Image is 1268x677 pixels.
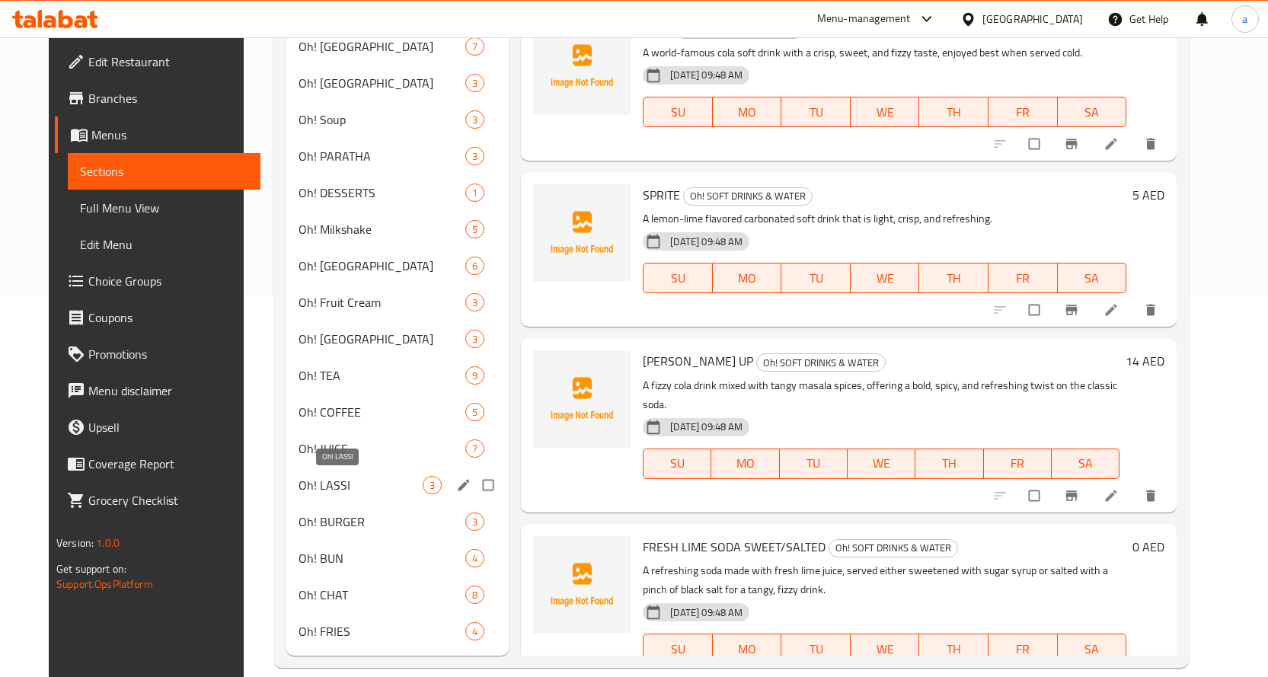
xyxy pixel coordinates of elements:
button: edit [454,475,477,495]
span: 4 [466,551,484,566]
button: TH [919,263,989,293]
p: A world-famous cola soft drink with a crisp, sweet, and fizzy taste, enjoyed best when served cold. [643,43,1126,62]
span: WE [857,267,914,289]
span: 7 [466,40,484,54]
span: FRESH LIME SODA SWEET/SALTED [643,535,826,558]
button: WE [851,97,920,127]
span: Upsell [88,418,248,436]
div: Oh! SOFT DRINKS & WATER [683,187,813,206]
div: Oh! DESSERTS1 [286,174,509,211]
div: [GEOGRAPHIC_DATA] [982,11,1083,27]
span: Oh! SOFT DRINKS & WATER [757,354,885,372]
button: FR [989,97,1058,127]
a: Edit menu item [1104,302,1122,318]
a: Choice Groups [55,263,260,299]
div: Oh! Soup [299,110,465,129]
span: TU [786,452,842,474]
button: SA [1052,449,1119,479]
span: SA [1064,101,1121,123]
p: A refreshing soda made with fresh lime juice, served either sweetened with sugar syrup or salted ... [643,561,1126,599]
span: 3 [466,295,484,310]
div: Oh! [GEOGRAPHIC_DATA]3 [286,321,509,357]
span: SA [1064,638,1121,660]
span: TU [787,638,845,660]
span: SA [1064,267,1121,289]
span: Select to update [1020,295,1052,324]
div: items [465,586,484,604]
span: FR [995,638,1052,660]
div: Oh! COMBOS [299,74,465,92]
div: Oh! SOFT DRINKS & WATER [756,353,886,372]
button: TH [915,449,983,479]
button: FR [989,263,1058,293]
div: Oh! COFFEE [299,403,465,421]
div: Oh! [GEOGRAPHIC_DATA]3 [286,65,509,101]
div: Oh! PARATHA3 [286,138,509,174]
span: Oh! BUN [299,549,465,567]
div: Oh! LASSI3edit [286,467,509,503]
span: 3 [466,149,484,164]
span: Select to update [1020,129,1052,158]
span: FR [995,101,1052,123]
button: Branch-specific-item [1055,293,1091,327]
a: Grocery Checklist [55,482,260,519]
div: Oh! TEA9 [286,357,509,394]
button: SA [1058,263,1127,293]
button: SU [643,634,712,664]
h6: 5 AED [1132,184,1164,206]
span: 3 [466,76,484,91]
div: items [465,220,484,238]
span: TH [921,452,977,474]
span: WE [857,638,914,660]
span: SU [650,267,706,289]
div: Oh! COFFEE5 [286,394,509,430]
div: Oh! BURGER [299,513,465,531]
span: 1.0.0 [96,533,120,553]
span: Oh! TEA [299,366,465,385]
span: Oh! PARATHA [299,147,465,165]
div: Oh! DESSERTS [299,184,465,202]
button: delete [1134,479,1171,513]
span: WE [854,452,909,474]
span: SA [1058,452,1113,474]
span: Select to update [1020,481,1052,510]
span: Coverage Report [88,455,248,473]
span: SU [650,101,706,123]
div: items [465,184,484,202]
button: SU [643,449,711,479]
button: FR [984,449,1052,479]
div: items [465,366,484,385]
span: [DATE] 09:48 AM [664,420,749,434]
a: Upsell [55,409,260,445]
img: MASALA THUMPS UP [533,350,631,448]
span: WE [857,101,914,123]
div: Oh! BUN4 [286,540,509,576]
div: items [465,622,484,640]
button: SA [1058,97,1127,127]
span: Oh! JUICE [299,439,465,458]
p: A fizzy cola drink mixed with tangy masala spices, offering a bold, spicy, and refreshing twist o... [643,376,1119,414]
span: Menu disclaimer [88,382,248,400]
button: TU [781,634,851,664]
div: Oh! FRIES4 [286,613,509,650]
span: TU [787,267,845,289]
img: SPRITE [533,184,631,282]
a: Coverage Report [55,445,260,482]
h6: 14 AED [1126,350,1164,372]
button: Branch-specific-item [1055,127,1091,161]
button: TU [781,97,851,127]
span: Menus [91,126,248,144]
button: MO [713,634,782,664]
span: Oh! CHAT [299,586,465,604]
span: 3 [466,113,484,127]
button: MO [711,449,779,479]
button: SU [643,263,712,293]
div: Oh! INDIAN STREET [299,37,465,56]
div: Menu-management [817,10,911,28]
span: 3 [423,478,441,493]
span: Get support on: [56,559,126,579]
span: Version: [56,533,94,553]
span: Oh! [GEOGRAPHIC_DATA] [299,330,465,348]
span: 7 [466,442,484,456]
